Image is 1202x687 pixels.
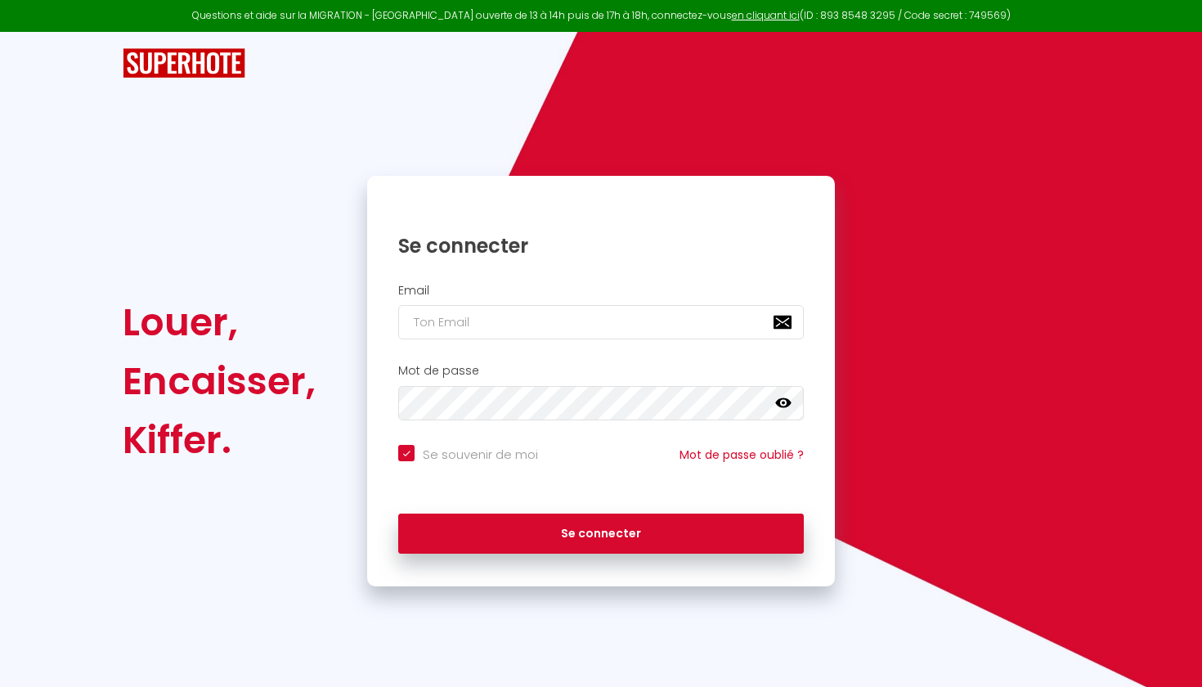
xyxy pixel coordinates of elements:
input: Ton Email [398,305,804,339]
div: Louer, [123,293,316,352]
div: Kiffer. [123,411,316,469]
h2: Email [398,284,804,298]
button: Se connecter [398,514,804,555]
div: Encaisser, [123,352,316,411]
a: Mot de passe oublié ? [679,447,804,463]
h2: Mot de passe [398,364,804,378]
img: SuperHote logo [123,48,245,79]
a: en cliquant ici [732,8,800,22]
h1: Se connecter [398,233,804,258]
